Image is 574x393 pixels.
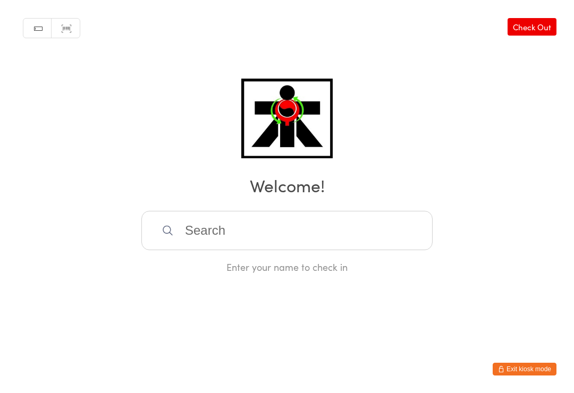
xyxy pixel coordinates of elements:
[141,260,433,274] div: Enter your name to check in
[141,211,433,250] input: Search
[493,363,556,375] button: Exit kiosk mode
[508,18,556,36] a: Check Out
[241,79,332,158] img: ATI Martial Arts Malaga
[11,173,563,197] h2: Welcome!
